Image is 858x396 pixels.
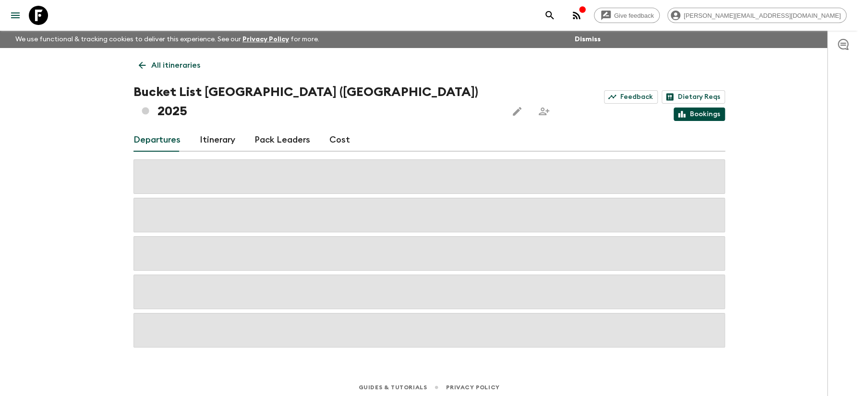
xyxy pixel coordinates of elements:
a: Guides & Tutorials [358,382,427,393]
a: Pack Leaders [254,129,310,152]
p: All itineraries [151,60,200,71]
a: Dietary Reqs [662,90,725,104]
button: Edit this itinerary [508,102,527,121]
button: search adventures [540,6,559,25]
span: Give feedback [609,12,659,19]
div: [PERSON_NAME][EMAIL_ADDRESS][DOMAIN_NAME] [667,8,846,23]
a: Give feedback [594,8,660,23]
a: Itinerary [200,129,235,152]
span: Share this itinerary [534,102,554,121]
a: Privacy Policy [242,36,289,43]
a: Privacy Policy [446,382,499,393]
a: Cost [329,129,350,152]
a: Feedback [604,90,658,104]
h1: Bucket List [GEOGRAPHIC_DATA] ([GEOGRAPHIC_DATA]) 2025 [133,83,500,121]
p: We use functional & tracking cookies to deliver this experience. See our for more. [12,31,323,48]
a: Departures [133,129,181,152]
button: Dismiss [572,33,603,46]
button: menu [6,6,25,25]
a: Bookings [674,108,725,121]
a: All itineraries [133,56,205,75]
span: [PERSON_NAME][EMAIL_ADDRESS][DOMAIN_NAME] [678,12,846,19]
